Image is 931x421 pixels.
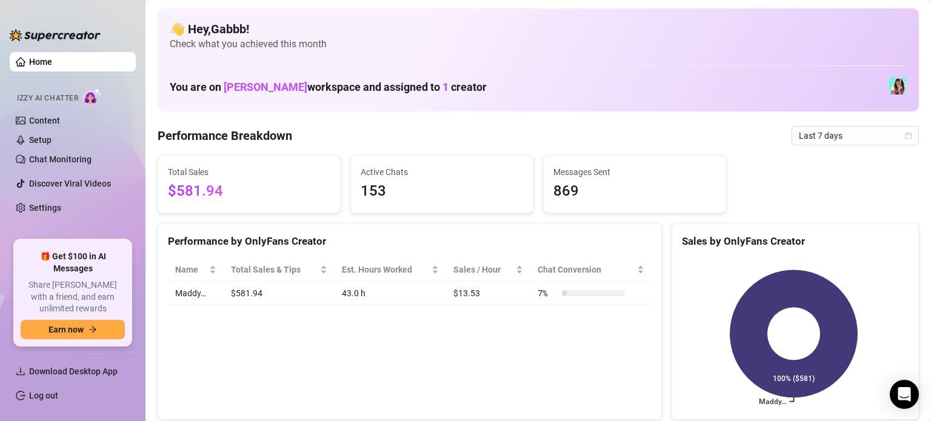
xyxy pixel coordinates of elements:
div: Performance by OnlyFans Creator [168,233,652,250]
span: download [16,366,25,376]
span: Chat Conversion [538,263,635,276]
span: Download Desktop App [29,366,118,376]
span: Active Chats [361,165,523,179]
img: AI Chatter [83,88,102,105]
span: 🎁 Get $100 in AI Messages [21,251,125,274]
th: Total Sales & Tips [224,258,335,282]
a: Content [29,116,60,125]
a: Log out [29,391,58,400]
span: Total Sales & Tips [231,263,318,276]
a: Chat Monitoring [29,154,92,164]
span: Sales / Hour [453,263,513,276]
span: 1 [442,81,449,93]
span: Izzy AI Chatter [17,93,78,104]
span: Messages Sent [553,165,716,179]
span: Last 7 days [799,127,912,145]
img: logo-BBDzfeDw.svg [10,29,101,41]
h4: Performance Breakdown [158,127,292,144]
span: calendar [905,132,912,139]
span: 7 % [538,287,557,300]
span: Earn now [48,325,84,334]
a: Setup [29,135,52,145]
div: Est. Hours Worked [342,263,429,276]
div: Sales by OnlyFans Creator [682,233,909,250]
span: Name [175,263,207,276]
span: [PERSON_NAME] [224,81,307,93]
td: 43.0 h [335,282,446,305]
th: Name [168,258,224,282]
th: Sales / Hour [446,258,530,282]
span: Check what you achieved this month [170,38,907,51]
span: 869 [553,180,716,203]
span: Total Sales [168,165,330,179]
button: Earn nowarrow-right [21,320,125,339]
h4: 👋 Hey, Gabbb ! [170,21,907,38]
img: Maddy [889,78,906,94]
text: Maddy… [759,397,786,406]
span: Share [PERSON_NAME] with a friend, and earn unlimited rewards [21,279,125,315]
span: 153 [361,180,523,203]
td: $13.53 [446,282,530,305]
span: $581.94 [168,180,330,203]
a: Discover Viral Videos [29,179,111,188]
th: Chat Conversion [530,258,652,282]
td: $581.94 [224,282,335,305]
h1: You are on workspace and assigned to creator [170,81,487,94]
span: arrow-right [88,325,97,334]
td: Maddy… [168,282,224,305]
a: Settings [29,203,61,213]
a: Home [29,57,52,67]
div: Open Intercom Messenger [890,380,919,409]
